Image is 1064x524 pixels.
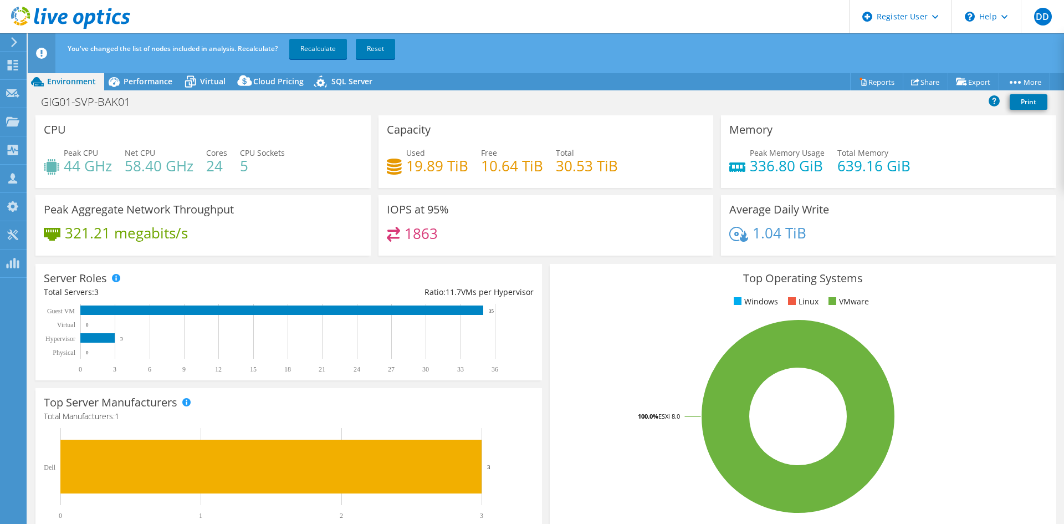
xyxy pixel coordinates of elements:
[240,160,285,172] h4: 5
[750,147,825,158] span: Peak Memory Usage
[731,296,778,308] li: Windows
[405,227,438,240] h4: 1863
[387,204,449,216] h3: IOPS at 95%
[125,160,193,172] h4: 58.40 GHz
[115,411,119,421] span: 1
[44,410,534,423] h4: Total Manufacturers:
[965,12,975,22] svg: \n
[903,73,948,90] a: Share
[826,296,869,308] li: VMware
[331,76,372,87] span: SQL Server
[388,365,395,373] text: 27
[457,365,464,373] text: 33
[422,365,429,373] text: 30
[125,147,155,158] span: Net CPU
[558,272,1048,284] h3: Top Operating Systems
[215,365,222,373] text: 12
[65,227,188,239] h4: 321.21 megabits/s
[489,308,494,314] text: 35
[658,412,680,420] tspan: ESXi 8.0
[948,73,999,90] a: Export
[1010,94,1047,110] a: Print
[837,160,910,172] h4: 639.16 GiB
[182,365,186,373] text: 9
[45,335,75,343] text: Hypervisor
[47,76,96,87] span: Environment
[86,350,89,355] text: 0
[753,227,806,239] h4: 1.04 TiB
[148,365,151,373] text: 6
[64,160,112,172] h4: 44 GHz
[253,76,304,87] span: Cloud Pricing
[387,124,431,136] h3: Capacity
[86,322,89,328] text: 0
[199,512,202,520] text: 1
[289,286,534,298] div: Ratio: VMs per Hypervisor
[206,147,227,158] span: Cores
[64,147,98,158] span: Peak CPU
[556,160,618,172] h4: 30.53 TiB
[406,147,425,158] span: Used
[57,321,76,329] text: Virtual
[44,124,66,136] h3: CPU
[94,287,99,297] span: 3
[480,512,483,520] text: 3
[354,365,360,373] text: 24
[53,349,75,357] text: Physical
[999,73,1050,90] a: More
[638,412,658,420] tspan: 100.0%
[487,464,490,470] text: 3
[284,365,291,373] text: 18
[492,365,498,373] text: 36
[481,147,497,158] span: Free
[289,39,347,59] a: Recalculate
[240,147,285,158] span: CPU Sockets
[113,365,116,373] text: 3
[1034,8,1052,26] span: DD
[44,464,55,471] text: Dell
[319,365,325,373] text: 21
[47,307,75,315] text: Guest VM
[446,287,461,297] span: 11.7
[850,73,903,90] a: Reports
[206,160,227,172] h4: 24
[729,124,773,136] h3: Memory
[837,147,888,158] span: Total Memory
[120,336,123,342] text: 3
[200,76,226,87] span: Virtual
[406,160,468,172] h4: 19.89 TiB
[79,365,82,373] text: 0
[785,296,819,308] li: Linux
[729,204,829,216] h3: Average Daily Write
[44,272,107,284] h3: Server Roles
[36,96,147,108] h1: GIG01-SVP-BAK01
[44,286,289,298] div: Total Servers:
[44,396,177,409] h3: Top Server Manufacturers
[68,44,278,53] span: You've changed the list of nodes included in analysis. Recalculate?
[44,204,234,216] h3: Peak Aggregate Network Throughput
[340,512,343,520] text: 2
[124,76,172,87] span: Performance
[59,512,62,520] text: 0
[750,160,825,172] h4: 336.80 GiB
[556,147,574,158] span: Total
[250,365,257,373] text: 15
[481,160,543,172] h4: 10.64 TiB
[356,39,395,59] a: Reset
